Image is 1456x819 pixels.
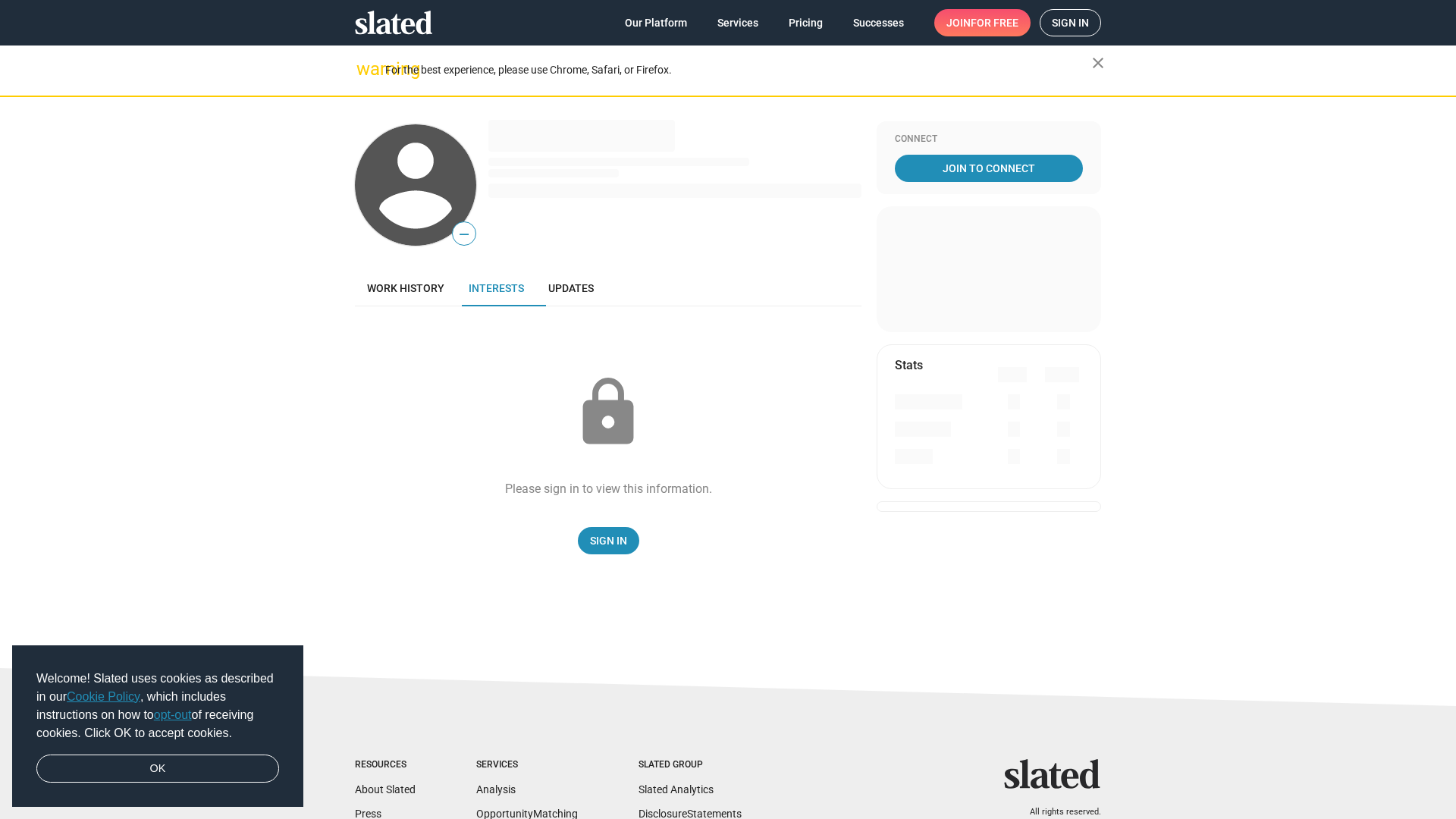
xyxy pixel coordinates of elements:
mat-icon: close [1089,54,1107,72]
a: Analysis [476,783,516,795]
div: Please sign in to view this information. [505,481,712,497]
a: Sign in [1040,9,1101,36]
span: Sign In [590,527,627,554]
a: Successes [841,9,916,36]
a: Our Platform [613,9,699,36]
span: Interests [469,282,524,294]
span: Sign in [1052,10,1089,36]
span: Welcome! Slated uses cookies as described in our , which includes instructions on how to of recei... [36,670,279,742]
mat-icon: lock [570,375,646,450]
mat-card-title: Stats [895,357,923,373]
div: Services [476,759,578,771]
div: Connect [895,133,1083,146]
div: For the best experience, please use Chrome, Safari, or Firefox. [385,60,1092,80]
a: opt-out [154,708,192,721]
span: Join [946,9,1018,36]
a: Work history [355,270,457,306]
a: Sign In [578,527,639,554]
a: Join To Connect [895,155,1083,182]
span: Updates [548,282,594,294]
span: Services [717,9,758,36]
div: cookieconsent [12,645,303,808]
a: Interests [457,270,536,306]
mat-icon: warning [356,60,375,78]
span: Successes [853,9,904,36]
div: Resources [355,759,416,771]
a: Joinfor free [934,9,1031,36]
a: About Slated [355,783,416,795]
a: Slated Analytics [639,783,714,795]
a: Cookie Policy [67,690,140,703]
div: Slated Group [639,759,742,771]
span: Work history [367,282,444,294]
span: — [453,224,475,244]
a: Pricing [777,9,835,36]
span: Our Platform [625,9,687,36]
a: Services [705,9,770,36]
a: dismiss cookie message [36,755,279,783]
span: Pricing [789,9,823,36]
a: Updates [536,270,606,306]
span: for free [971,9,1018,36]
span: Join To Connect [898,155,1080,182]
